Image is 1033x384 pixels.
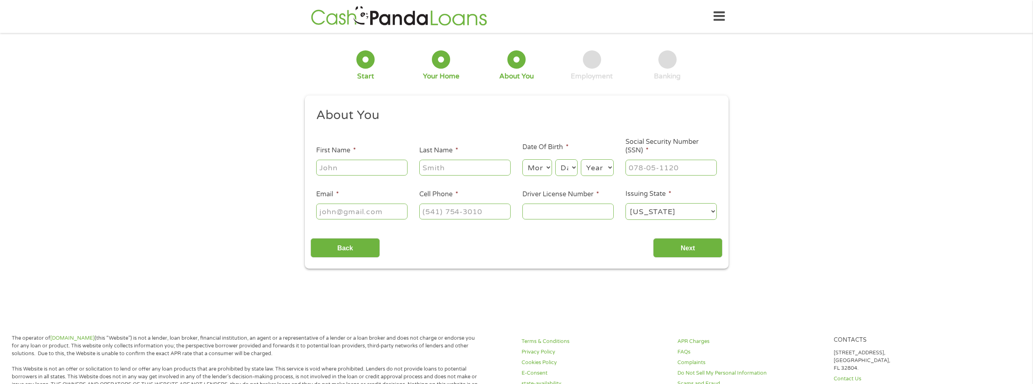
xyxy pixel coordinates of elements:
a: [DOMAIN_NAME] [50,335,95,341]
a: Terms & Conditions [522,338,668,345]
div: Your Home [423,72,459,81]
label: Issuing State [625,190,671,198]
input: 078-05-1120 [625,160,717,175]
label: Last Name [419,146,458,155]
a: E-Consent [522,369,668,377]
img: GetLoanNow Logo [308,5,490,28]
input: Back [311,238,380,258]
div: About You [499,72,534,81]
label: Driver License Number [522,190,599,199]
label: Cell Phone [419,190,458,199]
div: Start [357,72,374,81]
h2: About You [316,107,711,124]
label: First Name [316,146,356,155]
input: John [316,160,408,175]
a: Complaints [677,359,824,367]
label: Date Of Birth [522,143,569,152]
div: Banking [654,72,681,81]
p: [STREET_ADDRESS], [GEOGRAPHIC_DATA], FL 32804. [834,349,980,372]
p: The operator of (this “Website”) is not a lender, loan broker, financial institution, an agent or... [12,334,480,358]
a: Do Not Sell My Personal Information [677,369,824,377]
input: Next [653,238,722,258]
a: APR Charges [677,338,824,345]
label: Social Security Number (SSN) [625,138,717,155]
h4: Contacts [834,336,980,344]
a: Contact Us [834,375,980,383]
input: (541) 754-3010 [419,204,511,219]
a: FAQs [677,348,824,356]
input: Smith [419,160,511,175]
label: Email [316,190,339,199]
input: john@gmail.com [316,204,408,219]
a: Cookies Policy [522,359,668,367]
div: Employment [571,72,613,81]
a: Privacy Policy [522,348,668,356]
